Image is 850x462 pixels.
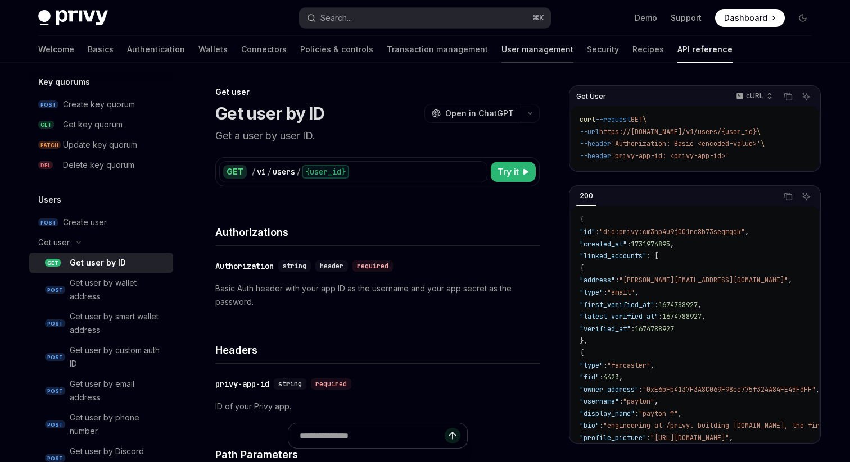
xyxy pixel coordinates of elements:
span: Try it [498,165,519,179]
span: : [615,276,619,285]
div: Get key quorum [63,118,123,131]
span: : [631,324,635,333]
span: , [698,300,702,309]
span: "owner_address" [580,385,639,394]
span: header [320,262,343,271]
span: { [580,349,584,358]
span: 'Authorization: Basic <encoded-value>' [611,139,761,148]
p: Get a user by user ID. [215,128,540,144]
span: "profile_picture" [580,433,646,442]
span: POST [45,387,65,395]
span: { [580,264,584,273]
a: GETGet user by ID [29,253,173,273]
span: --url [580,127,599,136]
span: , [650,361,654,370]
span: : [658,312,662,321]
span: 1674788927 [658,300,698,309]
button: Copy the contents from the code block [781,89,795,104]
a: Welcome [38,36,74,63]
a: Policies & controls [300,36,373,63]
a: POSTCreate user [29,212,173,232]
div: 200 [576,189,596,203]
span: string [278,379,302,388]
span: : [654,300,658,309]
span: 'privy-app-id: <privy-app-id>' [611,152,729,161]
span: \ [643,115,646,124]
span: curl [580,115,595,124]
div: / [296,166,301,177]
div: / [267,166,272,177]
p: Basic Auth header with your app ID as the username and your app secret as the password. [215,282,540,309]
div: Get user by custom auth ID [70,344,166,370]
img: dark logo [38,10,108,26]
span: DEL [38,161,53,170]
span: "username" [580,397,619,406]
span: "linked_accounts" [580,251,646,260]
span: POST [45,420,65,429]
span: GET [45,259,61,267]
span: , [816,385,820,394]
span: , [635,288,639,297]
span: : [639,385,643,394]
h4: Authorizations [215,225,540,240]
h5: Users [38,193,61,207]
span: , [702,312,706,321]
span: GET [38,121,54,129]
span: 1731974895 [631,240,670,249]
span: "type" [580,288,603,297]
a: API reference [677,36,733,63]
span: : [627,240,631,249]
a: Connectors [241,36,287,63]
span: , [788,276,792,285]
a: Support [671,12,702,24]
span: \ [757,127,761,136]
span: }, [580,336,587,345]
div: Get user [38,236,70,249]
span: Dashboard [724,12,767,24]
div: Get user by ID [70,256,126,269]
span: "latest_verified_at" [580,312,658,321]
span: "payton" [623,397,654,406]
span: "did:privy:cm3np4u9j001rc8b73seqmqqk" [599,227,745,236]
span: "verified_at" [580,324,631,333]
span: : [603,288,607,297]
button: Copy the contents from the code block [781,189,795,204]
span: , [678,409,682,418]
div: {user_id} [302,165,349,179]
a: POSTGet user by smart wallet address [29,307,173,340]
h5: Key quorums [38,75,90,89]
button: Open in ChatGPT [424,104,521,123]
button: Toggle dark mode [794,9,812,27]
span: string [283,262,306,271]
div: Create user [63,216,107,229]
span: "payton ↑" [639,409,678,418]
span: Open in ChatGPT [445,108,514,119]
span: POST [45,286,65,294]
span: "email" [607,288,635,297]
a: Wallets [198,36,228,63]
span: : [595,227,599,236]
div: Search... [320,11,352,25]
span: : [635,409,639,418]
span: : [646,433,650,442]
p: ID of your Privy app. [215,400,540,413]
span: "display_name" [580,409,635,418]
div: Get user [215,86,540,98]
span: "type" [580,361,603,370]
span: POST [38,218,58,227]
a: User management [501,36,573,63]
span: : [603,361,607,370]
span: POST [45,353,65,362]
span: ⌘ K [532,13,544,22]
span: : [ [646,251,658,260]
button: Open search [299,8,551,28]
a: Basics [88,36,114,63]
span: PATCH [38,141,61,149]
button: Try it [491,162,536,182]
div: Authorization [215,260,274,272]
a: DELDelete key quorum [29,155,173,175]
a: POSTCreate key quorum [29,94,173,115]
span: 4423 [603,373,619,382]
div: Update key quorum [63,138,137,152]
div: Get user by smart wallet address [70,310,166,337]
